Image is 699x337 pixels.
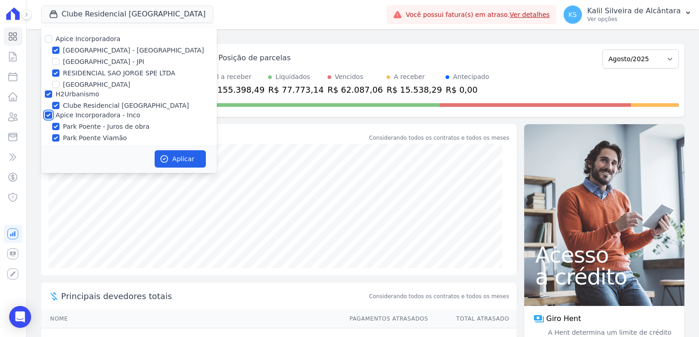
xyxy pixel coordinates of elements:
div: Vencidos [335,72,363,82]
div: R$ 62.087,06 [328,84,383,96]
th: Total Atrasado [429,310,516,328]
label: Park Poente Viamão [63,133,127,143]
p: Kalil Silveira de Alcântara [587,6,681,16]
span: Considerando todos os contratos e todos os meses [369,292,509,300]
span: a crédito [535,266,673,288]
button: KS Kalil Silveira de Alcântara Ver opções [556,2,699,27]
span: Acesso [535,244,673,266]
label: [GEOGRAPHIC_DATA] - JPI [63,57,145,67]
div: Considerando todos os contratos e todos os meses [369,134,509,142]
label: Apice Incorporadora - Inco [56,111,140,119]
div: Antecipado [453,72,489,82]
button: Clube Residencial [GEOGRAPHIC_DATA] [41,5,214,23]
label: [GEOGRAPHIC_DATA] - [GEOGRAPHIC_DATA] [63,46,204,55]
label: [GEOGRAPHIC_DATA] [63,80,130,90]
span: Você possui fatura(s) em atraso. [406,10,550,20]
label: Apice Incorporadora [56,35,121,42]
th: Pagamentos Atrasados [341,310,429,328]
div: Posição de parcelas [219,53,291,63]
button: Aplicar [155,150,206,168]
div: R$ 0,00 [446,84,489,96]
div: Liquidados [275,72,310,82]
span: KS [569,11,577,18]
a: Ver detalhes [510,11,550,18]
label: Clube Residencial [GEOGRAPHIC_DATA] [63,101,189,111]
span: Giro Hent [546,313,581,324]
div: Open Intercom Messenger [9,306,31,328]
div: R$ 155.398,49 [204,84,265,96]
div: A receber [394,72,425,82]
div: Total a receber [204,72,265,82]
label: H2Urbanismo [56,90,99,98]
th: Nome [41,310,341,328]
p: Ver opções [587,16,681,23]
div: R$ 15.538,29 [387,84,442,96]
label: Park Poente - Juros de obra [63,122,150,132]
span: Principais devedores totais [61,290,367,302]
label: RESIDENCIAL SAO JORGE SPE LTDA [63,68,176,78]
div: R$ 77.773,14 [268,84,323,96]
